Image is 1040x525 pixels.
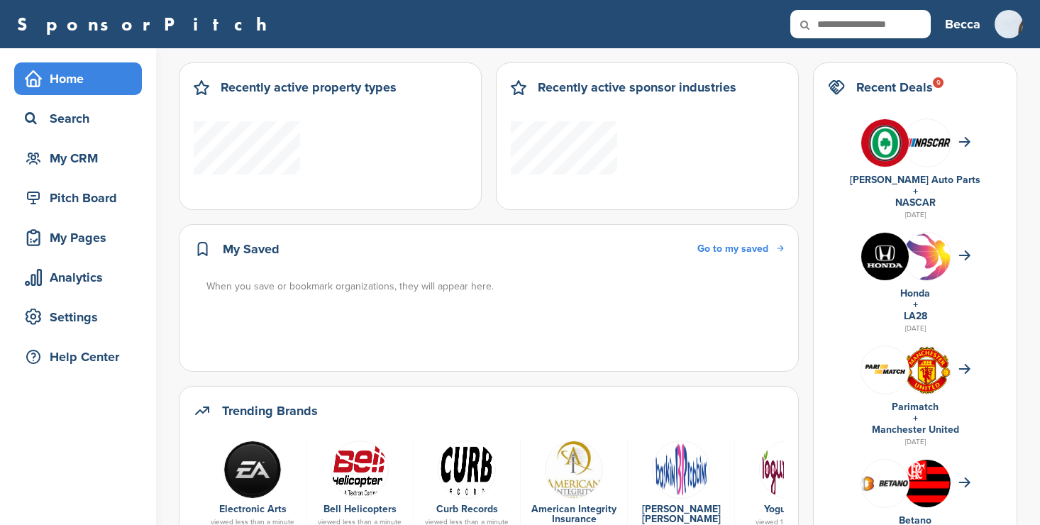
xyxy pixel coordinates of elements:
a: Honda [900,287,930,299]
div: My Pages [21,225,142,250]
a: + [913,299,918,311]
div: [DATE] [828,209,1002,221]
a: 250px yogurtland logo [742,441,834,497]
a: Curb Records [436,503,498,515]
a: Go to my saved [697,241,784,257]
a: LA28 [904,310,927,322]
a: Becca [945,9,980,40]
img: Open uri20141112 64162 1lb1st5?1415809441 [903,346,951,394]
div: Home [21,66,142,92]
a: 12687823 1223434494338068 5617568426898153611 n [528,441,620,497]
a: Open uri20141112 50798 jrc64x [314,441,406,497]
h2: My Saved [223,239,280,259]
img: Open uri20141112 50798 1b8x90l [223,441,282,499]
img: Open uri20141112 50798 jrc64x [331,441,389,499]
a: SponsorPitch [17,15,276,33]
a: + [913,412,918,424]
a: Help Center [14,341,142,373]
img: Data [652,441,710,499]
div: Settings [21,304,142,330]
h2: Recently active sponsor industries [538,77,736,97]
a: Curb records logo 610x225 [421,441,513,497]
div: [DATE] [828,436,1002,448]
a: Home [14,62,142,95]
a: Manchester United [872,424,959,436]
h2: Recent Deals [856,77,933,97]
img: Betano [861,475,909,492]
a: + [913,185,918,197]
img: 250px yogurtland logo [759,441,817,499]
a: Pitch Board [14,182,142,214]
a: Electronic Arts [219,503,287,515]
img: Curb records logo 610x225 [438,441,496,499]
a: Open uri20141112 50798 1b8x90l [206,441,299,497]
a: American Integrity Insurance [531,503,616,525]
a: Search [14,102,142,135]
a: Settings [14,301,142,333]
a: My Pages [14,221,142,254]
a: Parimatch [892,401,939,413]
span: Go to my saved [697,243,768,255]
a: My CRM [14,142,142,175]
div: My CRM [21,145,142,171]
a: [PERSON_NAME] Auto Parts [850,174,980,186]
a: NASCAR [895,197,936,209]
div: Help Center [21,344,142,370]
img: 7569886e 0a8b 4460 bc64 d028672dde70 [903,138,951,147]
img: La 2028 olympics logo [903,233,951,317]
div: [DATE] [828,322,1002,335]
div: When you save or bookmark organizations, they will appear here. [206,279,785,294]
div: Analytics [21,265,142,290]
img: Screen shot 2018 07 10 at 12.33.29 pm [861,361,909,378]
a: [PERSON_NAME] [PERSON_NAME] [642,503,721,525]
div: Pitch Board [21,185,142,211]
h3: Becca [945,14,980,34]
h2: Trending Brands [222,401,318,421]
div: 9 [933,77,944,88]
img: Data?1415807839 [903,460,951,518]
a: Bell Helicopters [323,503,397,515]
img: Kln5su0v 400x400 [861,233,909,280]
a: Data [635,441,727,497]
a: Analytics [14,261,142,294]
a: Yogurtland [764,503,813,515]
img: 12687823 1223434494338068 5617568426898153611 n [545,441,603,499]
div: Search [21,106,142,131]
h2: Recently active property types [221,77,397,97]
img: V7vhzcmg 400x400 [861,119,909,167]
